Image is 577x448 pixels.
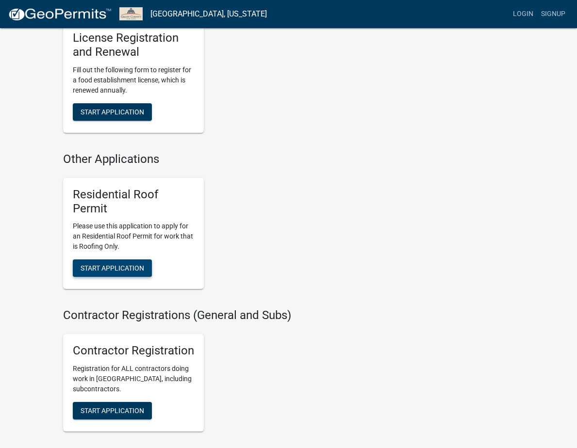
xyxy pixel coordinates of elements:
h5: Contractor Registration [73,344,194,358]
h4: Other Applications [63,152,359,166]
h5: Food Establishment License Registration and Renewal [73,17,194,59]
h5: Residential Roof Permit [73,188,194,216]
button: Start Application [73,402,152,419]
span: Start Application [81,264,144,272]
a: [GEOGRAPHIC_DATA], [US_STATE] [150,6,267,22]
p: Please use this application to apply for an Residential Roof Permit for work that is Roofing Only. [73,221,194,252]
a: Login [509,5,537,23]
img: Grant County, Indiana [119,7,143,20]
p: Registration for ALL contractors doing work in [GEOGRAPHIC_DATA], including subcontractors. [73,364,194,394]
button: Start Application [73,103,152,121]
wm-workflow-list-section: Other Applications [63,152,359,297]
a: Signup [537,5,569,23]
h4: Contractor Registrations (General and Subs) [63,308,359,322]
span: Start Application [81,406,144,414]
button: Start Application [73,259,152,277]
span: Start Application [81,108,144,115]
p: Fill out the following form to register for a food establishment license, which is renewed annually. [73,65,194,96]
